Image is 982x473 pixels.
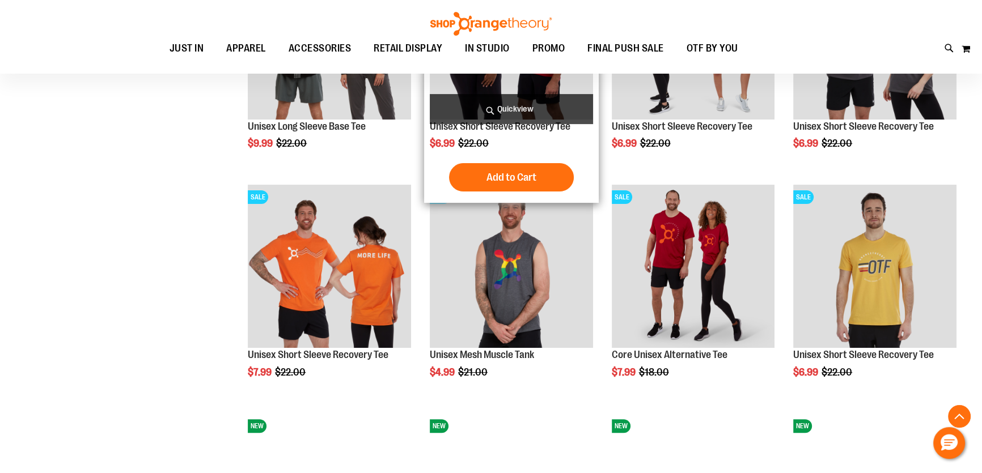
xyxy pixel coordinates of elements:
img: Product image for Core Unisex Alternative Tee [612,185,775,348]
span: NEW [793,419,812,433]
a: Unisex Short Sleeve Recovery Tee [612,121,752,132]
a: FINAL PUSH SALE [576,36,675,62]
a: OTF BY YOU [675,36,750,62]
span: $6.99 [612,138,638,149]
span: $21.00 [458,367,489,378]
a: JUST IN [158,36,215,62]
a: Product image for Core Unisex Alternative TeeSALE [612,185,775,350]
a: IN STUDIO [454,36,521,62]
span: FINAL PUSH SALE [587,36,664,61]
span: IN STUDIO [465,36,510,61]
a: Unisex Short Sleeve Recovery Tee [430,121,570,132]
span: RETAIL DISPLAY [374,36,442,61]
img: Product image for Unisex Short Sleeve Recovery Tee [793,185,956,348]
a: Product image for Unisex Mesh Muscle TankSALE [430,185,593,350]
span: APPAREL [226,36,266,61]
a: Unisex Short Sleeve Recovery Tee [793,349,934,360]
a: Unisex Mesh Muscle Tank [430,349,534,360]
a: Product image for Unisex Short Sleeve Recovery TeeSALE [248,185,411,350]
span: $6.99 [793,367,820,378]
span: Add to Cart [486,171,536,184]
span: $22.00 [822,367,854,378]
a: APPAREL [215,36,277,61]
span: NEW [248,419,266,433]
span: $22.00 [275,367,307,378]
a: Quickview [430,94,593,124]
span: SALE [248,190,268,204]
span: $22.00 [276,138,308,149]
span: $9.99 [248,138,274,149]
a: Product image for Unisex Short Sleeve Recovery TeeSALE [793,185,956,350]
div: product [424,179,599,407]
span: ACCESSORIES [289,36,352,61]
a: ACCESSORIES [277,36,363,62]
div: product [606,179,781,407]
a: Unisex Short Sleeve Recovery Tee [793,121,934,132]
a: Core Unisex Alternative Tee [612,349,727,360]
a: Unisex Long Sleeve Base Tee [248,121,366,132]
a: PROMO [521,36,577,62]
span: $7.99 [248,367,273,378]
span: $22.00 [640,138,672,149]
button: Add to Cart [449,163,574,191]
span: OTF BY YOU [687,36,738,61]
img: Shop Orangetheory [429,12,553,36]
span: $7.99 [612,367,637,378]
img: Product image for Unisex Mesh Muscle Tank [430,185,593,348]
div: product [788,179,962,407]
div: product [242,179,417,407]
span: SALE [612,190,632,204]
span: $6.99 [793,138,820,149]
img: Product image for Unisex Short Sleeve Recovery Tee [248,185,411,348]
span: NEW [612,419,630,433]
span: $4.99 [430,367,456,378]
span: NEW [430,419,448,433]
span: $22.00 [822,138,854,149]
span: $18.00 [639,367,671,378]
span: PROMO [532,36,565,61]
a: Unisex Short Sleeve Recovery Tee [248,349,388,360]
button: Back To Top [948,405,971,428]
span: $6.99 [430,138,456,149]
span: $22.00 [458,138,490,149]
button: Hello, have a question? Let’s chat. [933,427,965,459]
span: SALE [793,190,814,204]
a: RETAIL DISPLAY [362,36,454,62]
span: JUST IN [170,36,204,61]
